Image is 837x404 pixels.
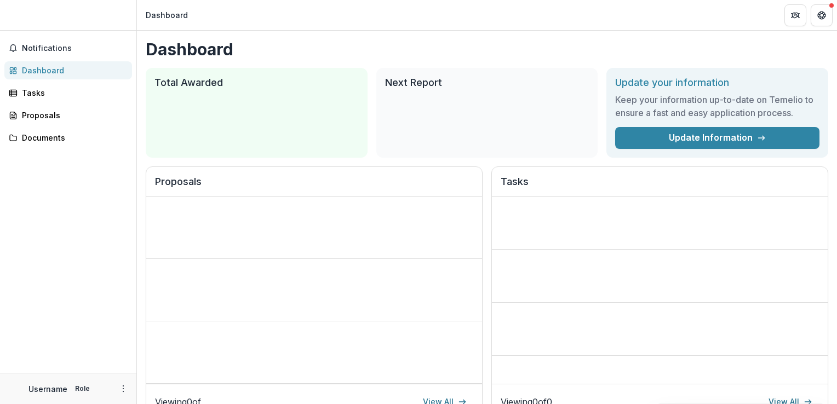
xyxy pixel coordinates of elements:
h2: Update your information [615,77,819,89]
div: Tasks [22,87,123,99]
a: Dashboard [4,61,132,79]
h2: Tasks [501,176,819,197]
button: Partners [784,4,806,26]
a: Documents [4,129,132,147]
button: Notifications [4,39,132,57]
h3: Keep your information up-to-date on Temelio to ensure a fast and easy application process. [615,93,819,119]
div: Proposals [22,109,123,121]
a: Tasks [4,84,132,102]
div: Documents [22,132,123,143]
button: Get Help [811,4,833,26]
a: Proposals [4,106,132,124]
p: Username [28,383,67,395]
h2: Total Awarded [154,77,359,89]
h2: Next Report [385,77,589,89]
h2: Proposals [155,176,473,197]
nav: breadcrumb [141,7,192,23]
a: Update Information [615,127,819,149]
span: Notifications [22,44,128,53]
div: Dashboard [22,65,123,76]
button: More [117,382,130,395]
p: Role [72,384,93,394]
h1: Dashboard [146,39,828,59]
div: Dashboard [146,9,188,21]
